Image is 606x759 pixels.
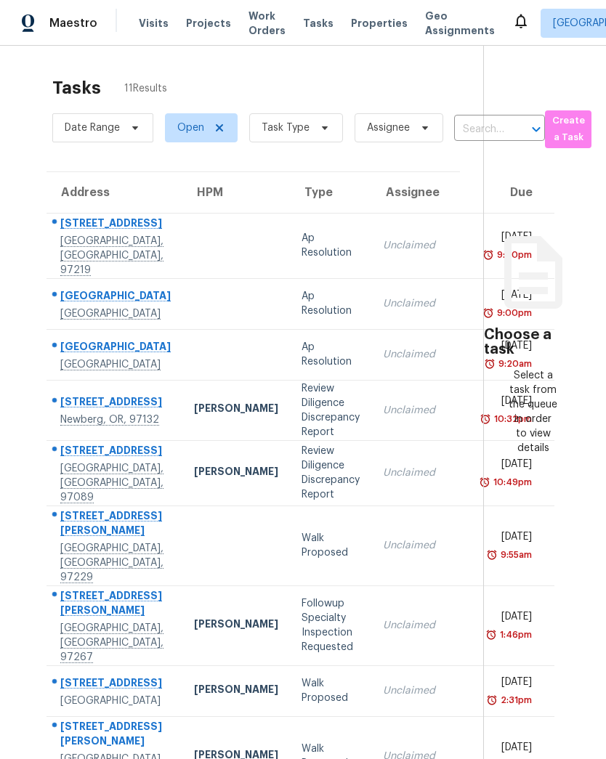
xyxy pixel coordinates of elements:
[302,381,360,439] div: Review Diligence Discrepancy Report
[65,121,120,135] span: Date Range
[290,172,371,213] th: Type
[383,466,467,480] div: Unclaimed
[194,617,278,635] div: [PERSON_NAME]
[302,340,360,369] div: Ap Resolution
[509,368,558,455] div: Select a task from the queue in order to view details
[302,231,360,260] div: Ap Resolution
[60,694,171,708] div: [GEOGRAPHIC_DATA]
[383,538,467,553] div: Unclaimed
[383,403,467,418] div: Unclaimed
[52,81,101,95] h2: Tasks
[480,412,491,426] img: Overdue Alarm Icon
[60,719,171,752] div: [STREET_ADDRESS][PERSON_NAME]
[177,121,204,135] span: Open
[383,347,467,362] div: Unclaimed
[194,401,278,419] div: [PERSON_NAME]
[124,81,167,96] span: 11 Results
[302,531,360,560] div: Walk Proposed
[194,682,278,700] div: [PERSON_NAME]
[49,16,97,31] span: Maestro
[302,596,360,654] div: Followup Specialty Inspection Requested
[47,172,182,213] th: Address
[186,16,231,31] span: Projects
[303,18,334,28] span: Tasks
[383,296,467,311] div: Unclaimed
[552,113,584,146] span: Create a Task
[371,172,479,213] th: Assignee
[484,328,583,357] h3: Choose a task
[383,683,467,698] div: Unclaimed
[302,444,360,502] div: Review Diligence Discrepancy Report
[262,121,310,135] span: Task Type
[545,110,591,148] button: Create a Task
[479,172,554,213] th: Due
[425,9,495,38] span: Geo Assignments
[182,172,290,213] th: HPM
[194,464,278,482] div: [PERSON_NAME]
[139,16,169,31] span: Visits
[383,618,467,633] div: Unclaimed
[302,676,360,705] div: Walk Proposed
[302,289,360,318] div: Ap Resolution
[351,16,408,31] span: Properties
[479,475,490,490] img: Overdue Alarm Icon
[249,9,286,38] span: Work Orders
[367,121,410,135] span: Assignee
[454,118,504,141] input: Search by address
[383,238,467,253] div: Unclaimed
[526,119,546,139] button: Open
